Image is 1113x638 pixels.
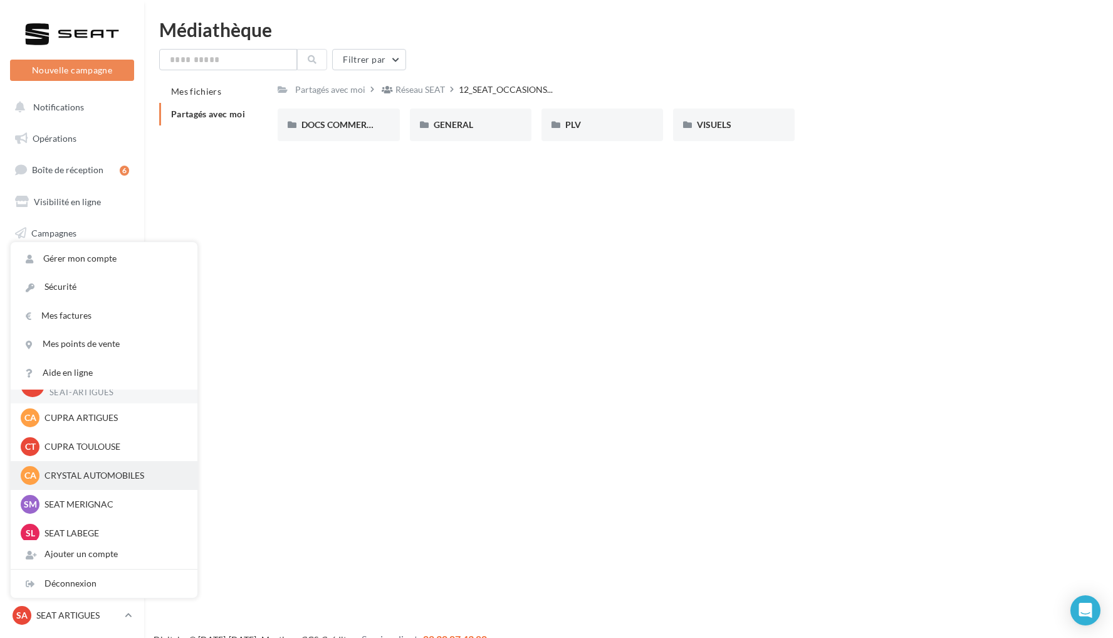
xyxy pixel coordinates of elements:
span: Mes fichiers [171,86,221,97]
span: CA [24,412,36,424]
a: Opérations [8,125,137,152]
a: Contacts [8,251,137,277]
p: SEAT-ARTIGUES [50,387,177,398]
div: Ajouter un compte [11,540,197,568]
span: Boîte de réception [32,164,103,175]
span: SA [16,609,28,622]
a: Gérer mon compte [11,245,197,273]
span: Opérations [33,133,76,144]
span: DOCS COMMERCIAUX [301,119,394,130]
a: Visibilité en ligne [8,189,137,215]
a: Calendrier [8,314,137,340]
p: SEAT LABEGE [44,527,182,540]
a: Boîte de réception6 [8,156,137,183]
p: CUPRA TOULOUSE [44,440,182,453]
div: Médiathèque [159,20,1098,39]
p: SEAT ARTIGUES [36,609,120,622]
span: VISUELS [697,119,731,130]
span: PLV [565,119,581,130]
p: CUPRA ARTIGUES [44,412,182,424]
a: Sécurité [11,273,197,301]
span: Visibilité en ligne [34,196,101,207]
a: SA SEAT ARTIGUES [10,603,134,627]
span: GENERAL [434,119,473,130]
span: Notifications [33,102,84,112]
a: PLV et print personnalisable [8,344,137,381]
a: Aide en ligne [11,359,197,387]
button: Notifications [8,94,132,120]
span: CA [24,469,36,482]
span: SL [26,527,35,540]
div: Open Intercom Messenger [1070,595,1100,625]
a: Mes factures [11,302,197,330]
button: Filtrer par [332,49,406,70]
a: Médiathèque [8,282,137,309]
div: Déconnexion [11,570,197,598]
a: Mes points de vente [11,330,197,358]
span: CT [25,440,36,453]
span: Partagés avec moi [171,109,245,119]
span: SM [24,498,37,511]
button: Nouvelle campagne [10,60,134,81]
div: Partagés avec moi [295,83,365,96]
a: Campagnes [8,220,137,247]
p: SEAT MERIGNAC [44,498,182,511]
div: Réseau SEAT [395,83,445,96]
div: 6 [120,166,129,176]
span: 12_SEAT_OCCASIONS... [459,83,553,96]
p: CRYSTAL AUTOMOBILES [44,469,182,482]
a: Campagnes DataOnDemand [8,386,137,423]
span: Campagnes [31,227,76,238]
